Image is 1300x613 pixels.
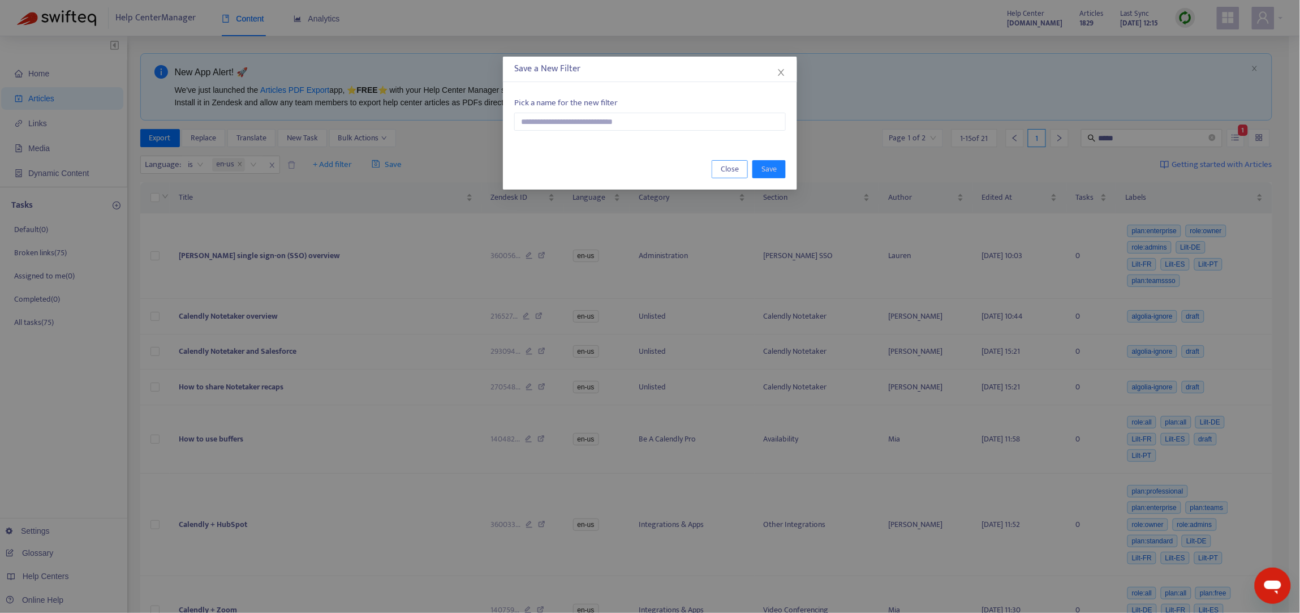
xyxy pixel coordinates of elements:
button: Save [752,160,786,178]
button: Close [712,160,748,178]
span: close [777,68,786,77]
span: Close [721,163,739,175]
h6: Pick a name for the new filter [514,98,786,108]
div: Save a New Filter [514,62,786,76]
button: Close [775,66,787,79]
iframe: Button to launch messaging window [1255,568,1291,604]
